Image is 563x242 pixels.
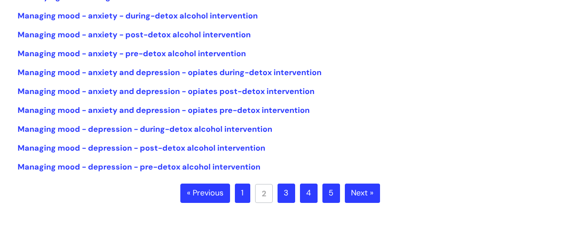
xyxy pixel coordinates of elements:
[322,184,340,203] a: 5
[18,124,272,134] a: Managing mood - depression - during-detox alcohol intervention
[180,184,230,203] a: « Previous
[18,11,258,21] a: Managing mood - anxiety - during-detox alcohol intervention
[300,184,318,203] a: 4
[18,86,314,97] a: Managing mood - anxiety and depression - opiates post-detox intervention
[18,162,260,172] a: Managing mood - depression - pre-detox alcohol intervention
[278,184,295,203] a: 3
[255,184,273,203] a: 2
[18,29,251,40] a: Managing mood - anxiety - post-detox alcohol intervention
[18,105,310,116] a: Managing mood - anxiety and depression - opiates pre-detox intervention
[235,184,250,203] a: 1
[345,184,380,203] a: Next »
[18,67,322,78] a: Managing mood - anxiety and depression - opiates during-detox intervention
[18,48,246,59] a: Managing mood - anxiety - pre-detox alcohol intervention
[18,143,265,153] a: Managing mood - depression - post-detox alcohol intervention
